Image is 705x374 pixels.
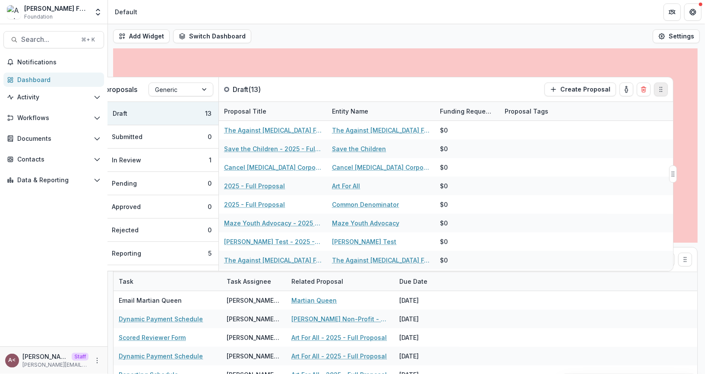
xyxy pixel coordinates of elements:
div: [PERSON_NAME] <[PERSON_NAME][EMAIL_ADDRESS][DOMAIN_NAME]> [227,296,281,305]
div: [DATE] [394,310,459,328]
div: 0 [208,202,212,211]
div: Task Assignee [221,277,276,286]
button: toggle-assigned-to-me [620,82,633,96]
div: 13 [205,109,212,118]
button: Rejected0 [89,219,218,242]
button: Add Widget [113,29,170,43]
div: Approved [112,202,141,211]
div: Related Proposal [286,272,394,291]
div: Reporting [112,249,141,258]
div: Pending [112,179,137,188]
div: [PERSON_NAME] <[PERSON_NAME][EMAIL_ADDRESS][DOMAIN_NAME]> [227,314,281,323]
div: Due Date [394,272,459,291]
button: Open entity switcher [92,3,104,21]
div: Funding Requested [435,102,500,120]
img: Andrew Foundation [7,5,21,19]
a: Art For All - 2025 - Full Proposal [291,352,387,361]
a: Common Denominator [332,200,399,209]
div: [PERSON_NAME] <[PERSON_NAME][EMAIL_ADDRESS][DOMAIN_NAME]> [227,352,281,361]
a: Dynamic Payment Schedule [119,314,203,323]
button: Open Activity [3,90,104,104]
div: $0 [440,256,448,265]
span: Search... [21,35,76,44]
button: Open Contacts [3,152,104,166]
button: Pending0 [89,172,218,195]
div: ⌘ + K [79,35,97,44]
button: Drag [654,82,668,96]
div: [PERSON_NAME] <[PERSON_NAME][EMAIL_ADDRESS][DOMAIN_NAME]> [227,333,281,342]
a: [PERSON_NAME] Test [332,237,396,246]
div: Draft [113,109,127,118]
a: The Against [MEDICAL_DATA] Foundation - 2025 - Full Proposal [224,126,322,135]
span: Data & Reporting [17,177,90,184]
button: Drag [678,253,692,266]
div: Proposal Tags [500,102,607,120]
div: $0 [440,219,448,228]
button: Open Data & Reporting [3,173,104,187]
button: Settings [653,29,700,43]
button: In Review1 [89,149,218,172]
button: Draft13 [89,102,218,125]
div: Due Date [394,277,433,286]
a: 2025 - Full Proposal [224,200,285,209]
button: Get Help [684,3,702,21]
span: Activity [17,94,90,101]
button: Switch Dashboard [173,29,251,43]
p: Draft ( 13 ) [233,84,297,95]
div: Funding Requested [435,107,500,116]
div: $0 [440,163,448,172]
span: Workflows [17,114,90,122]
div: [DATE] [394,328,459,347]
button: Drag [669,165,677,183]
div: Proposal Title [219,107,272,116]
a: Save the Children [332,144,386,153]
div: Task [114,272,221,291]
div: Task [114,277,139,286]
div: Proposal Title [219,102,327,120]
div: $0 [440,144,448,153]
div: $0 [440,181,448,190]
a: Cancel [MEDICAL_DATA] Corporation [332,163,430,172]
div: 5 [208,249,212,258]
span: Foundation [24,13,53,21]
div: 1 [209,155,212,165]
div: Andrew Clegg <andrew@trytemelio.com> [9,358,16,363]
div: [DATE] [394,291,459,310]
div: Entity Name [327,107,373,116]
button: Reporting5 [89,242,218,265]
a: 2025 - Full Proposal [224,181,285,190]
div: $0 [440,200,448,209]
span: Notifications [17,59,101,66]
a: Art For All [332,181,360,190]
nav: breadcrumb [111,6,141,18]
div: Default [115,7,137,16]
a: The Against [MEDICAL_DATA] Foundation - 2025 - New form [224,256,322,265]
button: Open Workflows [3,111,104,125]
a: [PERSON_NAME] Test - 2025 - New form [224,237,322,246]
a: Save the Children - 2025 - Full Proposal [224,144,322,153]
button: More [92,355,102,366]
a: Dynamic Payment Schedule [119,352,203,361]
div: $0 [440,126,448,135]
a: The Against [MEDICAL_DATA] Foundation [332,256,430,265]
button: Approved0 [89,195,218,219]
a: Art For All - 2025 - Full Proposal [291,333,387,342]
div: 0 [208,225,212,235]
div: $0 [440,237,448,246]
span: Contacts [17,156,90,163]
div: Submitted [112,132,142,141]
button: Submitted0 [89,125,218,149]
div: Entity Name [327,102,435,120]
div: Task Assignee [221,272,286,291]
div: Rejected [112,225,139,235]
a: Maze Youth Advocacy - 2025 - [PERSON_NAME] [224,219,322,228]
div: 0 [208,179,212,188]
div: [PERSON_NAME] Foundation [24,4,89,13]
button: Open Documents [3,132,104,146]
p: All proposals [95,84,137,95]
button: Create Proposal [544,82,616,96]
